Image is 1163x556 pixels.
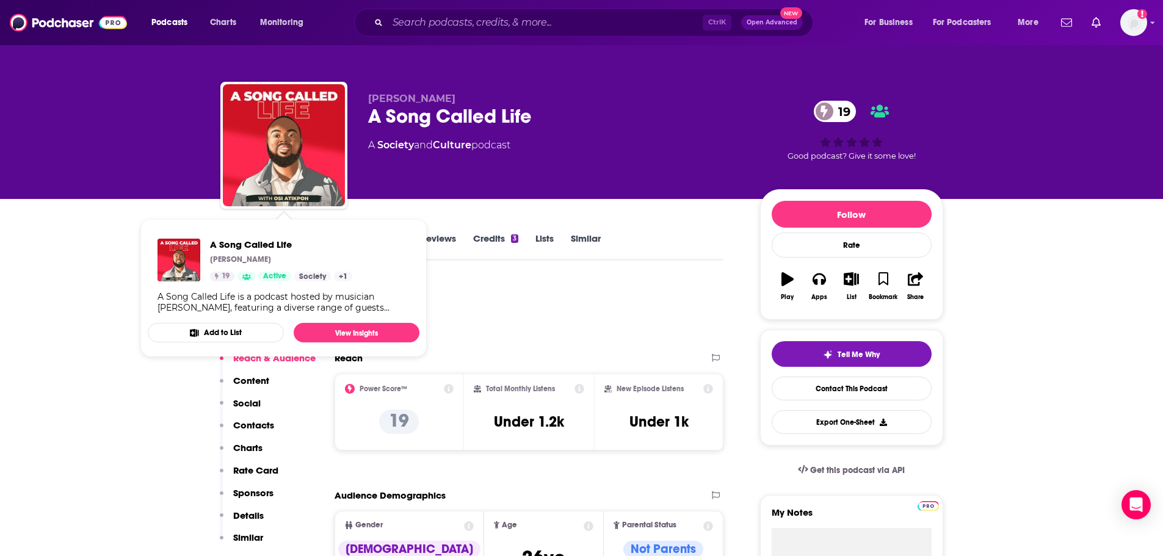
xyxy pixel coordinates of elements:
[158,239,200,281] img: A Song Called Life
[294,272,331,281] a: Society
[233,532,263,543] p: Similar
[1137,9,1147,19] svg: Add a profile image
[788,455,915,485] a: Get this podcast via API
[741,15,803,30] button: Open AdvancedNew
[494,413,564,431] h3: Under 1.2k
[377,139,414,151] a: Society
[502,521,517,529] span: Age
[252,13,319,32] button: open menu
[772,341,932,367] button: tell me why sparkleTell Me Why
[368,138,510,153] div: A podcast
[220,442,263,464] button: Charts
[899,264,931,308] button: Share
[366,9,825,37] div: Search podcasts, credits, & more...
[414,139,433,151] span: and
[233,442,263,453] p: Charts
[772,264,803,308] button: Play
[473,233,518,261] a: Credits3
[772,410,932,434] button: Export One-Sheet
[421,233,456,261] a: Reviews
[788,151,916,161] span: Good podcast? Give it some love!
[368,93,455,104] span: [PERSON_NAME]
[143,13,203,32] button: open menu
[158,291,410,313] div: A Song Called Life is a podcast hosted by musician [PERSON_NAME], featuring a diverse range of gu...
[220,464,278,487] button: Rate Card
[772,377,932,400] a: Contact This Podcast
[847,294,857,301] div: List
[869,294,897,301] div: Bookmark
[856,13,928,32] button: open menu
[571,233,601,261] a: Similar
[260,14,303,31] span: Monitoring
[263,270,286,283] span: Active
[1120,9,1147,36] span: Logged in as RebRoz5
[223,84,345,206] img: A Song Called Life
[202,13,244,32] a: Charts
[617,385,684,393] h2: New Episode Listens
[233,464,278,476] p: Rate Card
[1087,12,1106,33] a: Show notifications dropdown
[233,487,274,499] p: Sponsors
[511,234,518,243] div: 3
[703,15,731,31] span: Ctrl K
[1120,9,1147,36] button: Show profile menu
[918,499,939,511] a: Pro website
[907,294,924,301] div: Share
[335,489,446,501] h2: Audience Demographics
[210,14,236,31] span: Charts
[486,385,555,393] h2: Total Monthly Listens
[210,272,234,281] a: 19
[210,255,271,264] p: [PERSON_NAME]
[334,272,352,281] a: +1
[864,14,913,31] span: For Business
[814,101,857,122] a: 19
[629,413,689,431] h3: Under 1k
[810,465,905,475] span: Get this podcast via API
[222,270,230,283] span: 19
[148,323,284,342] button: Add to List
[933,14,991,31] span: For Podcasters
[220,419,274,442] button: Contacts
[1120,9,1147,36] img: User Profile
[823,350,833,359] img: tell me why sparkle
[780,7,802,19] span: New
[233,397,261,409] p: Social
[388,13,703,32] input: Search podcasts, credits, & more...
[220,397,261,420] button: Social
[535,233,554,261] a: Lists
[433,139,471,151] a: Culture
[622,521,676,529] span: Parental Status
[220,487,274,510] button: Sponsors
[233,419,274,431] p: Contacts
[803,264,835,308] button: Apps
[294,323,419,342] a: View Insights
[868,264,899,308] button: Bookmark
[918,501,939,511] img: Podchaser Pro
[233,510,264,521] p: Details
[1018,14,1038,31] span: More
[10,11,127,34] img: Podchaser - Follow, Share and Rate Podcasts
[772,233,932,258] div: Rate
[1009,13,1054,32] button: open menu
[811,294,827,301] div: Apps
[379,410,419,434] p: 19
[151,14,187,31] span: Podcasts
[220,510,264,532] button: Details
[838,350,880,359] span: Tell Me Why
[835,264,867,308] button: List
[826,101,857,122] span: 19
[781,294,794,301] div: Play
[210,239,352,250] a: A Song Called Life
[233,375,269,386] p: Content
[360,385,407,393] h2: Power Score™
[1121,490,1151,519] div: Open Intercom Messenger
[747,20,797,26] span: Open Advanced
[1056,12,1077,33] a: Show notifications dropdown
[220,375,269,397] button: Content
[355,521,383,529] span: Gender
[258,272,291,281] a: Active
[772,507,932,528] label: My Notes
